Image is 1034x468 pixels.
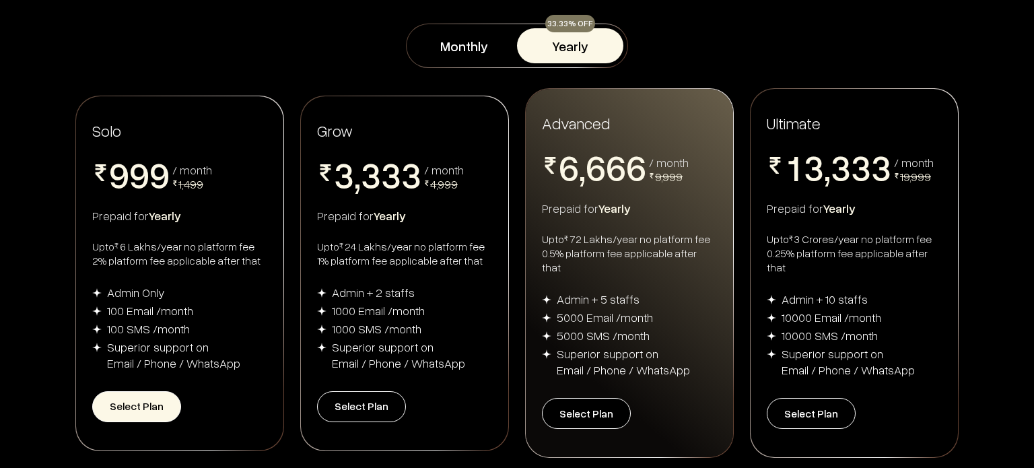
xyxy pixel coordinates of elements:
[149,156,170,193] span: 9
[107,339,240,371] div: Superior support on Email / Phone / WhatsApp
[564,233,568,243] sup: ₹
[317,207,492,224] div: Prepaid for
[92,325,102,334] img: img
[92,121,121,140] span: Solo
[894,173,899,178] img: pricing-rupee
[361,156,381,193] span: 3
[424,180,429,186] img: pricing-rupee
[129,156,149,193] span: 9
[579,149,586,189] span: ,
[586,185,606,222] span: 7
[767,157,784,174] img: pricing-rupee
[649,173,654,178] img: pricing-rupee
[542,331,551,341] img: img
[545,15,595,32] div: 33.33% OFF
[784,149,804,185] span: 1
[789,233,793,243] sup: ₹
[332,339,465,371] div: Superior support on Email / Phone / WhatsApp
[317,325,326,334] img: img
[178,176,203,191] span: 1,499
[851,185,871,222] span: 4
[649,156,689,168] div: / month
[586,149,606,185] span: 6
[782,327,878,343] div: 10000 SMS /month
[92,343,102,352] img: img
[871,149,891,185] span: 3
[401,156,421,193] span: 3
[831,185,851,222] span: 4
[411,28,517,63] button: Monthly
[374,208,406,223] span: Yearly
[317,240,492,268] div: Upto 24 Lakhs/year no platform fee 1% platform fee applicable after that
[317,343,326,352] img: img
[767,313,776,323] img: img
[804,149,824,185] span: 3
[542,398,631,429] button: Select Plan
[381,156,401,193] span: 3
[900,169,931,184] span: 19,999
[92,306,102,316] img: img
[559,185,579,222] span: 7
[361,193,381,229] span: 4
[109,156,129,193] span: 9
[332,302,425,319] div: 1000 Email /month
[767,349,776,359] img: img
[332,284,415,300] div: Admin + 2 staffs
[559,149,579,185] span: 6
[823,201,856,215] span: Yearly
[92,391,181,422] button: Select Plan
[782,291,868,307] div: Admin + 10 staffs
[542,313,551,323] img: img
[782,345,915,378] div: Superior support on Email / Phone / WhatsApp
[782,309,881,325] div: 10000 Email /month
[851,149,871,185] span: 3
[557,345,690,378] div: Superior support on Email / Phone / WhatsApp
[542,295,551,304] img: img
[317,121,353,140] span: Grow
[542,200,717,216] div: Prepaid for
[334,156,354,193] span: 3
[557,291,640,307] div: Admin + 5 staffs
[92,288,102,298] img: img
[626,185,646,222] span: 7
[317,288,326,298] img: img
[557,309,653,325] div: 5000 Email /month
[626,149,646,185] span: 6
[655,169,683,184] span: 9,999
[92,164,109,181] img: pricing-rupee
[606,149,626,185] span: 6
[92,240,267,268] div: Upto 6 Lakhs/year no platform fee 2% platform fee applicable after that
[767,398,856,429] button: Select Plan
[871,185,891,222] span: 4
[767,200,942,216] div: Prepaid for
[598,201,631,215] span: Yearly
[339,240,343,250] sup: ₹
[824,149,831,189] span: ,
[334,193,354,229] span: 4
[894,156,934,168] div: / month
[542,349,551,359] img: img
[606,185,626,222] span: 7
[784,185,804,222] span: 2
[767,331,776,341] img: img
[831,149,851,185] span: 3
[424,164,464,176] div: / month
[430,176,458,191] span: 4,999
[317,306,326,316] img: img
[542,112,610,133] span: Advanced
[767,232,942,275] div: Upto 3 Crores/year no platform fee 0.25% platform fee applicable after that
[107,284,165,300] div: Admin Only
[542,232,717,275] div: Upto 72 Lakhs/year no platform fee 0.5% platform fee applicable after that
[317,391,406,422] button: Select Plan
[107,321,190,337] div: 100 SMS /month
[381,193,401,229] span: 4
[172,164,212,176] div: / month
[92,207,267,224] div: Prepaid for
[107,302,193,319] div: 100 Email /month
[354,156,361,197] span: ,
[542,157,559,174] img: pricing-rupee
[767,112,821,133] span: Ultimate
[804,185,824,222] span: 4
[172,180,178,186] img: pricing-rupee
[149,208,181,223] span: Yearly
